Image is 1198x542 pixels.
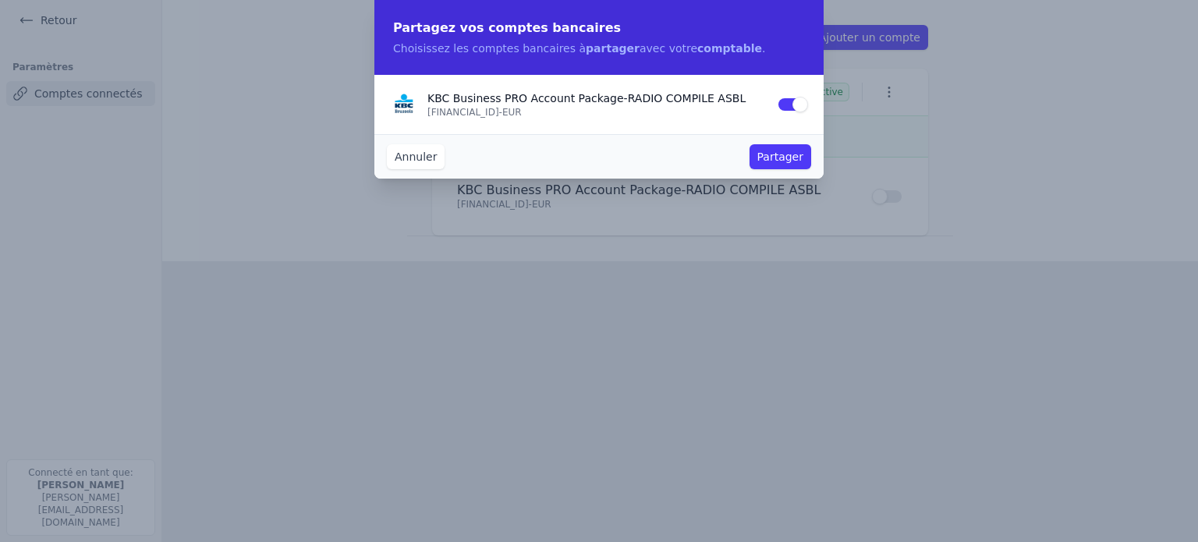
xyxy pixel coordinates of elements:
p: Choisissez les comptes bancaires à avec votre . [393,41,805,56]
p: [FINANCIAL_ID] - EUR [427,106,767,119]
strong: comptable [697,42,762,55]
button: Annuler [387,144,445,169]
strong: partager [586,42,640,55]
p: KBC Business PRO Account Package - RADIO COMPILE ASBL [427,90,767,106]
button: Partager [750,144,811,169]
h2: Partagez vos comptes bancaires [393,19,805,37]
